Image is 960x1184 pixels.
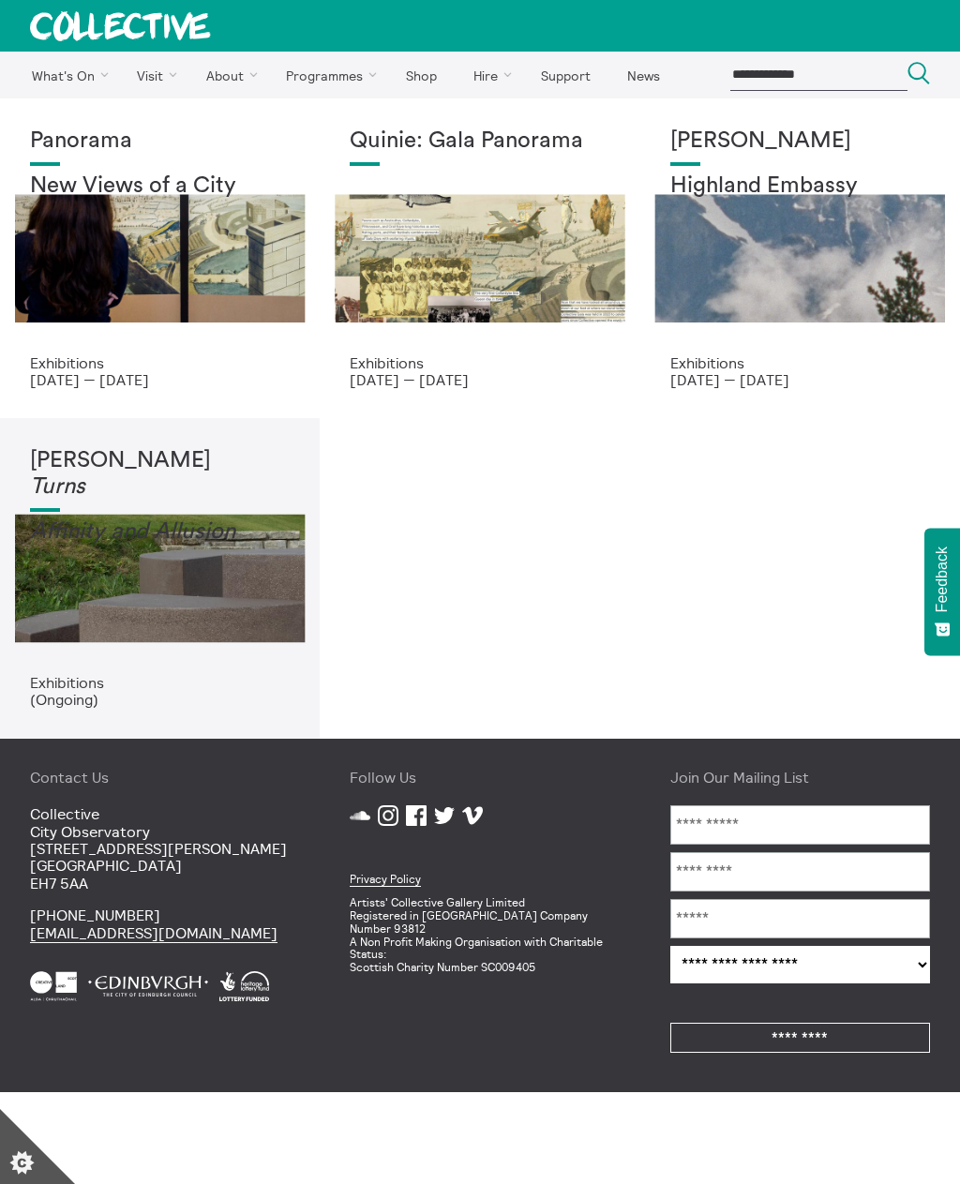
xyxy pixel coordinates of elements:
a: Shop [389,52,453,98]
a: Josie Vallely Quinie: Gala Panorama Exhibitions [DATE] — [DATE] [320,98,639,418]
a: News [610,52,676,98]
h4: Contact Us [30,769,290,786]
h4: Join Our Mailing List [670,769,930,786]
p: [DATE] — [DATE] [670,371,930,388]
em: Affinity and Allusi [30,520,210,543]
button: Feedback - Show survey [924,528,960,655]
p: Artists' Collective Gallery Limited Registered in [GEOGRAPHIC_DATA] Company Number 93812 A Non Pr... [350,896,609,974]
h1: Quinie: Gala Panorama [350,128,609,155]
a: What's On [15,52,117,98]
h2: New Views of a City [30,173,290,200]
span: Feedback [934,547,951,612]
em: on [210,520,235,543]
p: [DATE] — [DATE] [350,371,609,388]
a: Programmes [270,52,386,98]
a: [EMAIL_ADDRESS][DOMAIN_NAME] [30,923,277,943]
p: Exhibitions [350,354,609,371]
p: (Ongoing) [30,691,290,708]
a: Hire [457,52,521,98]
h2: Highland Embassy [670,173,930,200]
img: Creative Scotland [30,971,77,1001]
h1: Panorama [30,128,290,155]
em: Turns [30,475,85,498]
a: Solar wheels 17 [PERSON_NAME] Highland Embassy Exhibitions [DATE] — [DATE] [640,98,960,418]
p: Collective City Observatory [STREET_ADDRESS][PERSON_NAME] [GEOGRAPHIC_DATA] EH7 5AA [30,805,290,892]
a: Visit [121,52,187,98]
p: Exhibitions [30,674,290,691]
a: Support [524,52,607,98]
h1: [PERSON_NAME] [670,128,930,155]
h1: [PERSON_NAME] [30,448,290,500]
img: City Of Edinburgh Council White [88,971,208,1001]
p: [DATE] — [DATE] [30,371,290,388]
h4: Follow Us [350,769,609,786]
a: [PHONE_NUMBER] [30,906,160,924]
a: Privacy Policy [350,872,421,887]
a: About [189,52,266,98]
p: Exhibitions [30,354,290,371]
p: Exhibitions [670,354,930,371]
img: Heritage Lottery Fund [219,971,269,1001]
